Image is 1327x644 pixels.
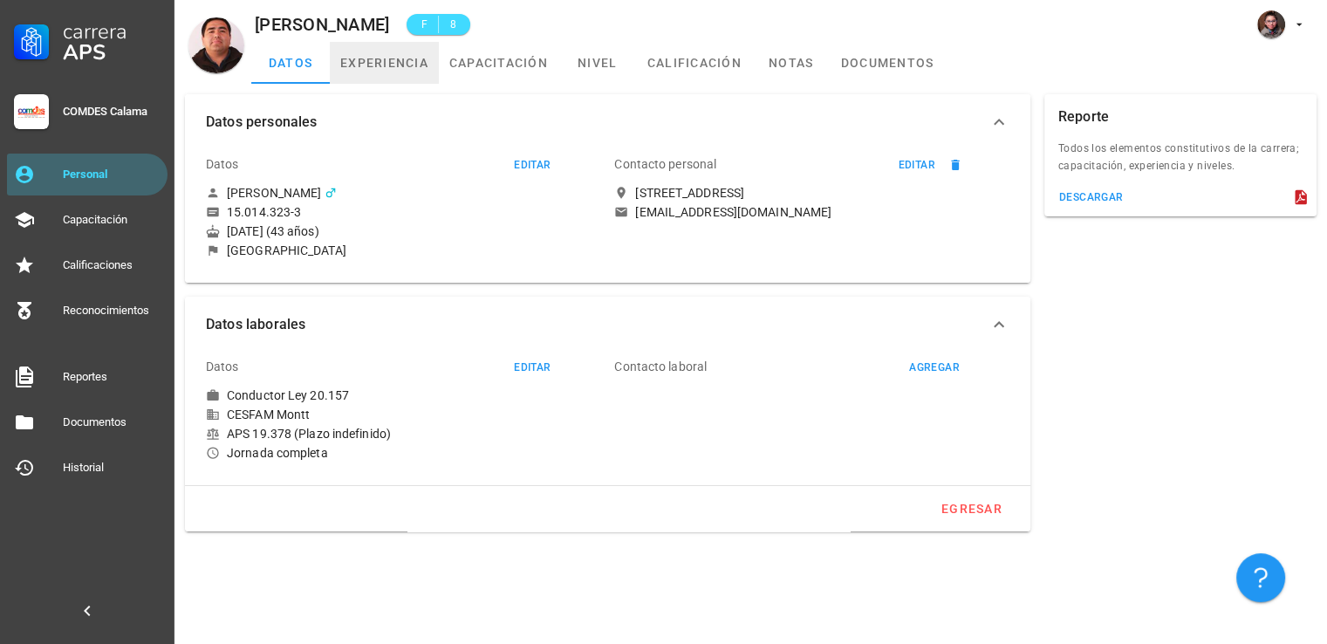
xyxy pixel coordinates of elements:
span: Datos laborales [206,312,988,337]
a: Personal [7,154,168,195]
div: agregar [908,361,960,373]
div: APS [63,42,161,63]
button: Datos laborales [185,297,1030,353]
div: editar [897,159,934,171]
button: descargar [1051,185,1131,209]
div: Personal [63,168,161,182]
div: Reconocimientos [63,304,161,318]
button: Datos personales [185,94,1030,150]
a: calificación [637,42,752,84]
div: Reportes [63,370,161,384]
div: Documentos [63,415,161,429]
button: editar [505,359,558,376]
div: Reporte [1058,94,1109,140]
div: APS 19.378 (Plazo indefinido) [206,426,600,442]
a: Documentos [7,401,168,443]
a: [EMAIL_ADDRESS][DOMAIN_NAME] [614,204,1009,220]
button: editar [505,156,558,174]
button: editar [890,156,943,174]
button: agregar [900,359,968,376]
a: notas [752,42,831,84]
a: Capacitación [7,199,168,241]
span: Datos personales [206,110,988,134]
div: editar [513,361,551,373]
div: Datos [206,346,239,387]
div: descargar [1058,191,1124,203]
div: [STREET_ADDRESS] [635,185,744,201]
a: [STREET_ADDRESS] [614,185,1009,201]
div: Historial [63,461,161,475]
div: egresar [941,502,1002,516]
div: Jornada completa [206,445,600,461]
div: Carrera [63,21,161,42]
a: Calificaciones [7,244,168,286]
a: datos [251,42,330,84]
span: F [417,16,431,33]
div: Calificaciones [63,258,161,272]
a: Historial [7,447,168,489]
div: Contacto laboral [614,346,707,387]
div: Contacto personal [614,143,716,185]
a: experiencia [330,42,439,84]
div: Conductor Ley 20.157 [227,387,349,403]
div: Datos [206,143,239,185]
div: [EMAIL_ADDRESS][DOMAIN_NAME] [635,204,831,220]
a: Reconocimientos [7,290,168,332]
div: Capacitación [63,213,161,227]
div: [GEOGRAPHIC_DATA] [227,243,346,258]
div: editar [513,159,551,171]
span: 8 [446,16,460,33]
a: documentos [831,42,945,84]
a: Reportes [7,356,168,398]
div: Todos los elementos constitutivos de la carrera; capacitación, experiencia y niveles. [1044,140,1317,185]
div: COMDES Calama [63,105,161,119]
a: nivel [558,42,637,84]
div: 15.014.323-3 [227,204,301,220]
div: avatar [1257,10,1285,38]
div: [PERSON_NAME] [227,185,321,201]
button: egresar [934,493,1009,524]
div: CESFAM Montt [206,407,600,422]
div: [PERSON_NAME] [255,15,389,34]
div: avatar [188,17,244,73]
a: capacitación [439,42,558,84]
div: [DATE] (43 años) [206,223,600,239]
